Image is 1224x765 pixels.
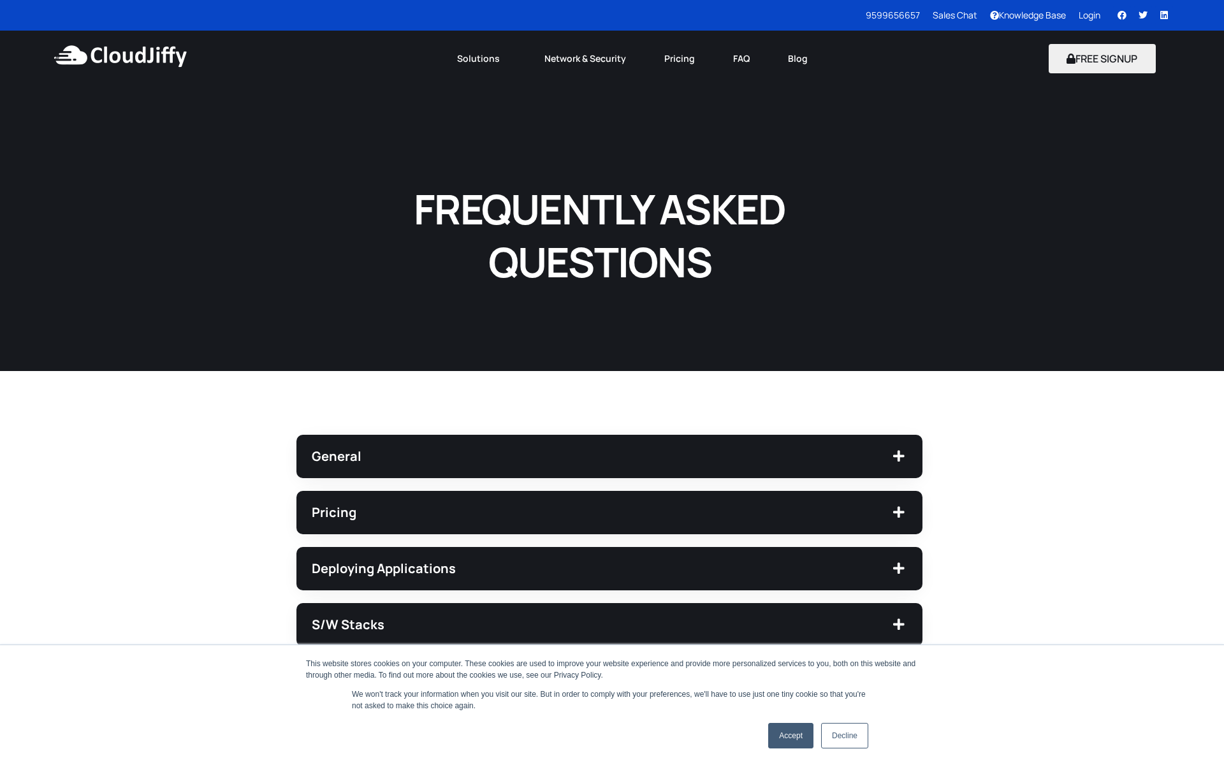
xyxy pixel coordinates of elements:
span: General [312,450,891,463]
button: FREE SIGNUP [1049,44,1156,73]
a: Pricing [645,45,714,73]
a: Login [1079,9,1100,21]
a: Accept [768,723,813,748]
span: Deploying Applications [312,562,891,575]
a: Decline [821,723,868,748]
h1: FREQUENTLY ASKED QUESTIONS [300,182,900,288]
a: Knowledge Base [990,9,1066,21]
div: This website stores cookies on your computer. These cookies are used to improve your website expe... [306,658,918,681]
a: FREE SIGNUP [1049,52,1156,66]
a: Blog [769,45,827,73]
span: Pricing [312,506,891,519]
span: S/W Stacks [312,618,891,631]
a: Network & Security [525,45,645,73]
a: Sales Chat [933,9,977,21]
a: Solutions [438,45,525,73]
a: 9599656657 [866,9,920,21]
p: We won't track your information when you visit our site. But in order to comply with your prefere... [352,688,872,711]
a: FAQ [714,45,769,73]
